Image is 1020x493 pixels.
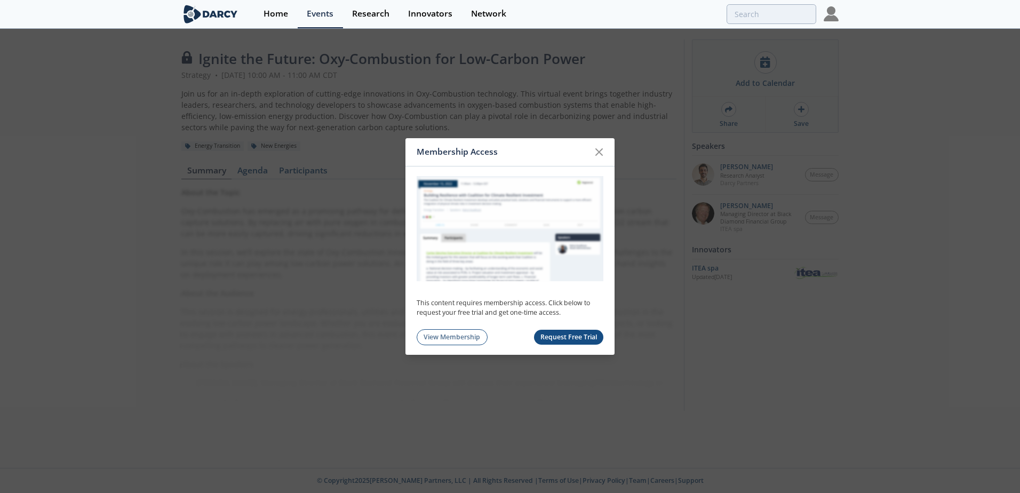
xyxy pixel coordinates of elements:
[824,6,839,21] img: Profile
[417,298,603,318] p: This content requires membership access. Click below to request your free trial and get one-time ...
[471,10,506,18] div: Network
[417,142,589,162] div: Membership Access
[534,330,604,345] button: Request Free Trial
[181,5,240,23] img: logo-wide.svg
[727,4,816,24] input: Advanced Search
[307,10,333,18] div: Events
[417,176,603,282] img: Membership
[408,10,452,18] div: Innovators
[352,10,389,18] div: Research
[417,329,488,346] a: View Membership
[264,10,288,18] div: Home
